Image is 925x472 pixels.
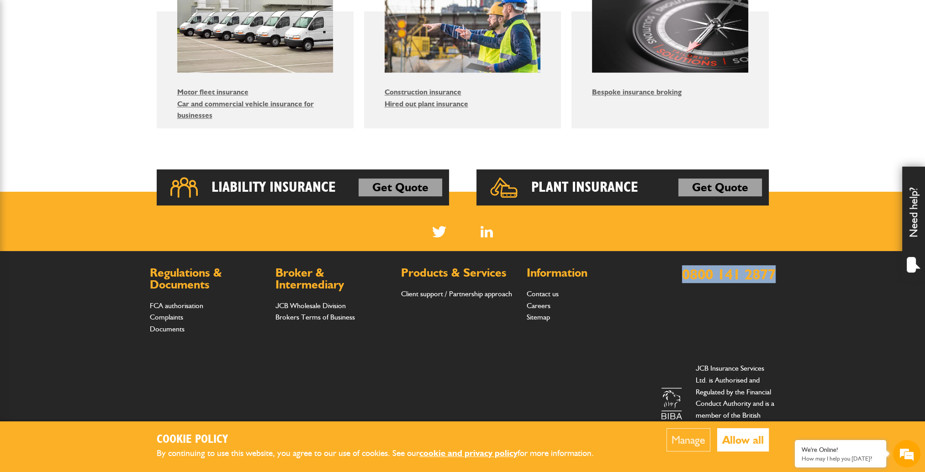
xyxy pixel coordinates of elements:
a: JCB Wholesale Division [275,301,346,310]
a: Complaints [150,313,183,321]
a: Construction insurance [385,88,461,96]
h2: Broker & Intermediary [275,267,392,290]
a: Get Quote [678,178,762,197]
a: Hired out plant insurance [385,100,468,108]
a: FCA authorisation [150,301,203,310]
h2: Regulations & Documents [150,267,266,290]
button: Allow all [717,428,769,451]
img: Linked In [481,226,493,237]
h2: Plant Insurance [531,178,638,197]
a: Get Quote [359,178,442,197]
h2: Liability Insurance [211,178,336,197]
p: How may I help you today? [802,455,879,462]
h2: Cookie Policy [157,433,609,447]
a: Careers [527,301,550,310]
a: cookie and privacy policy [419,448,518,458]
p: JCB Insurance Services Ltd. is Authorised and Regulated by the Financial Conduct Authority and is... [696,362,776,444]
a: Motor fleet insurance [177,88,248,96]
button: Manage [666,428,710,451]
a: Brokers Terms of Business [275,313,355,321]
h2: Information [527,267,643,279]
div: Need help? [902,167,925,281]
div: We're Online! [802,446,879,454]
a: Bespoke insurance broking [592,88,682,96]
p: By continuing to use this website, you agree to our use of cookies. See our for more information. [157,446,609,461]
a: Client support / Partnership approach [401,289,512,298]
a: Documents [150,325,185,333]
a: LinkedIn [481,226,493,237]
img: Twitter [432,226,446,237]
h2: Products & Services [401,267,518,279]
a: 0800 141 2877 [682,265,776,283]
a: Contact us [527,289,559,298]
a: Sitemap [527,313,550,321]
a: Car and commercial vehicle insurance for businesses [177,100,314,120]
